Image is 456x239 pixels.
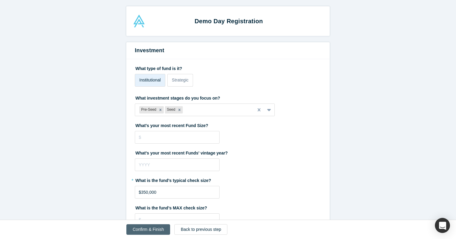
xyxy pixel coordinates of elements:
label: What's your most recent Funds' vintage year? [135,148,321,156]
label: What investment stages do you focus on? [135,93,321,101]
label: What is the fund's typical check size? [135,175,321,184]
img: Alchemist Accelerator Logo [133,15,145,27]
input: $ [135,213,220,226]
label: What is the fund's MAX check size? [135,203,321,211]
label: What type of fund is it? [135,63,321,72]
label: What's your most recent Fund Size? [135,120,321,129]
div: Seed [165,106,176,113]
strong: Demo Day Registration [195,18,263,24]
input: YYYY [135,158,220,171]
div: Remove Seed [176,106,183,113]
button: Confirm & Finish [126,224,170,235]
span: Institutional [139,78,161,82]
input: $ [135,131,220,144]
div: Pre-Seed [139,106,157,113]
div: Remove Pre-Seed [157,106,164,113]
button: Back to previous step [174,224,227,235]
h3: Investment [135,46,321,55]
span: Strategic [172,78,188,82]
input: $ [135,186,220,199]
